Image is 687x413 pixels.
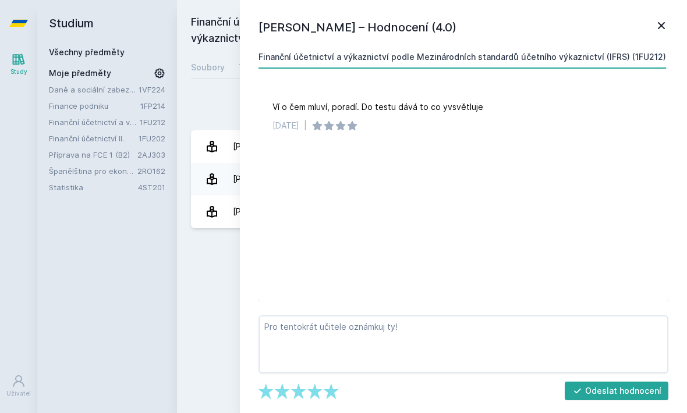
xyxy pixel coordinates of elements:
a: Daně a sociální zabezpečení [49,84,139,95]
a: 1FU212 [140,118,165,127]
a: Finance podniku [49,100,140,112]
a: Finanční účetnictví a výkaznictví podle Mezinárodních standardů účetního výkaznictví (IFRS) [49,116,140,128]
div: Ví o čem mluví, poradí. Do testu dává to co yvsvětluje [272,101,483,113]
a: [PERSON_NAME] 1 hodnocení 4.0 [191,163,673,195]
a: Study [2,47,35,82]
span: Moje předměty [49,67,111,79]
div: [PERSON_NAME] [233,135,298,158]
a: Finanční účetnictví II. [49,133,139,144]
a: 2RO162 [137,166,165,176]
div: | [304,120,307,131]
a: 1FU202 [139,134,165,143]
a: 1FP214 [140,101,165,111]
a: Uživatel [2,368,35,404]
div: [PERSON_NAME] [233,168,298,191]
div: Uživatel [6,389,31,398]
a: Příprava na FCE 1 (B2) [49,149,137,161]
a: 1VF224 [139,85,165,94]
a: Španělština pro ekonomy - základní úroveň 2 (A1) [49,165,137,177]
div: Testy [239,62,262,73]
a: Testy [239,56,262,79]
div: Soubory [191,62,225,73]
div: Study [10,67,27,76]
a: 2AJ303 [137,150,165,159]
a: [PERSON_NAME] 1 hodnocení 1.0 [191,130,673,163]
h2: Finanční účetnictví a výkaznictví podle Mezinárodních standardů účetního výkaznictví (IFRS) (1FU212) [191,14,568,47]
a: 4ST201 [138,183,165,192]
a: [PERSON_NAME] 1 hodnocení 5.0 [191,195,673,228]
div: [DATE] [272,120,299,131]
div: [PERSON_NAME] [233,200,298,223]
a: Statistika [49,181,138,193]
a: Všechny předměty [49,47,125,57]
a: Soubory [191,56,225,79]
